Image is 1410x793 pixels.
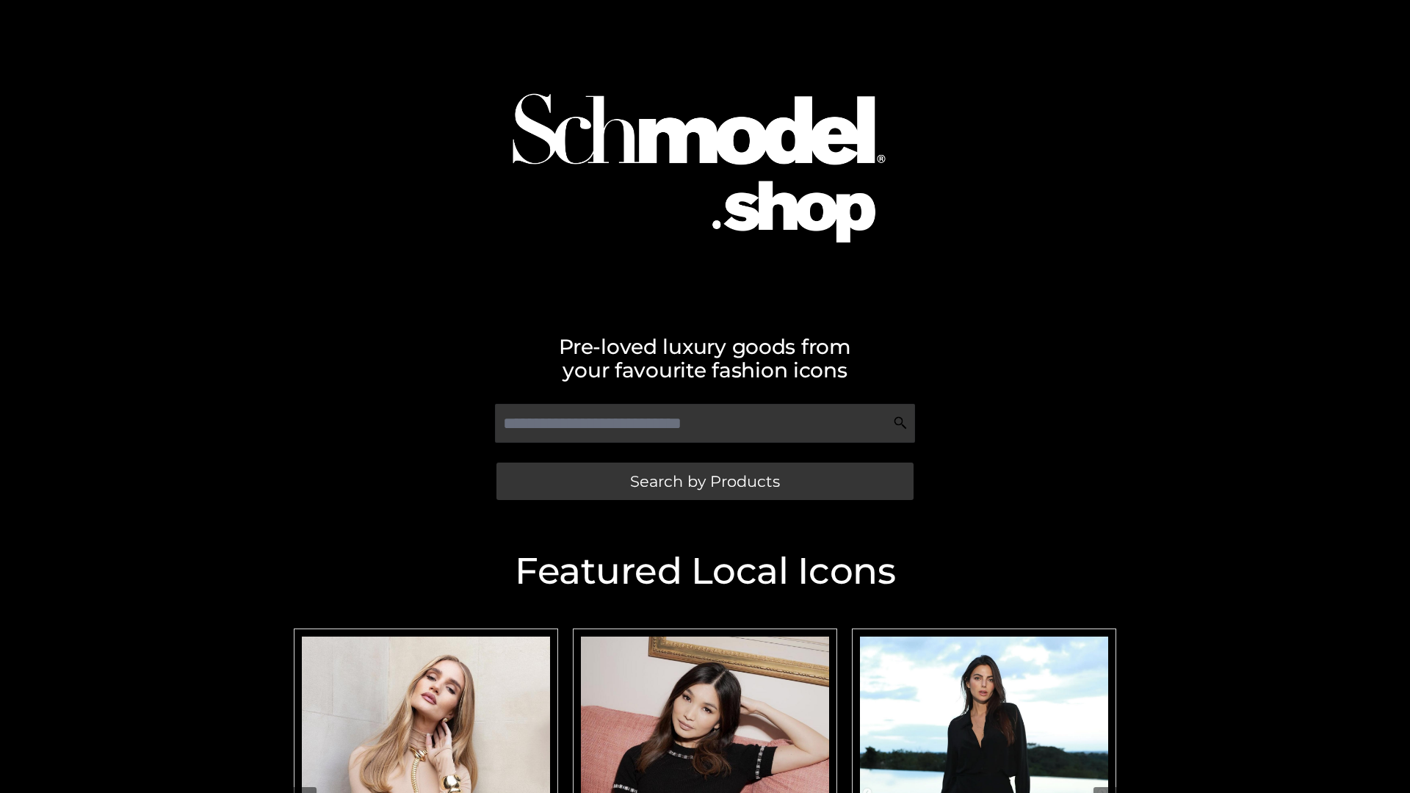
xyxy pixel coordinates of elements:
span: Search by Products [630,474,780,489]
h2: Featured Local Icons​ [286,553,1124,590]
a: Search by Products [496,463,914,500]
img: Search Icon [893,416,908,430]
h2: Pre-loved luxury goods from your favourite fashion icons [286,335,1124,382]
